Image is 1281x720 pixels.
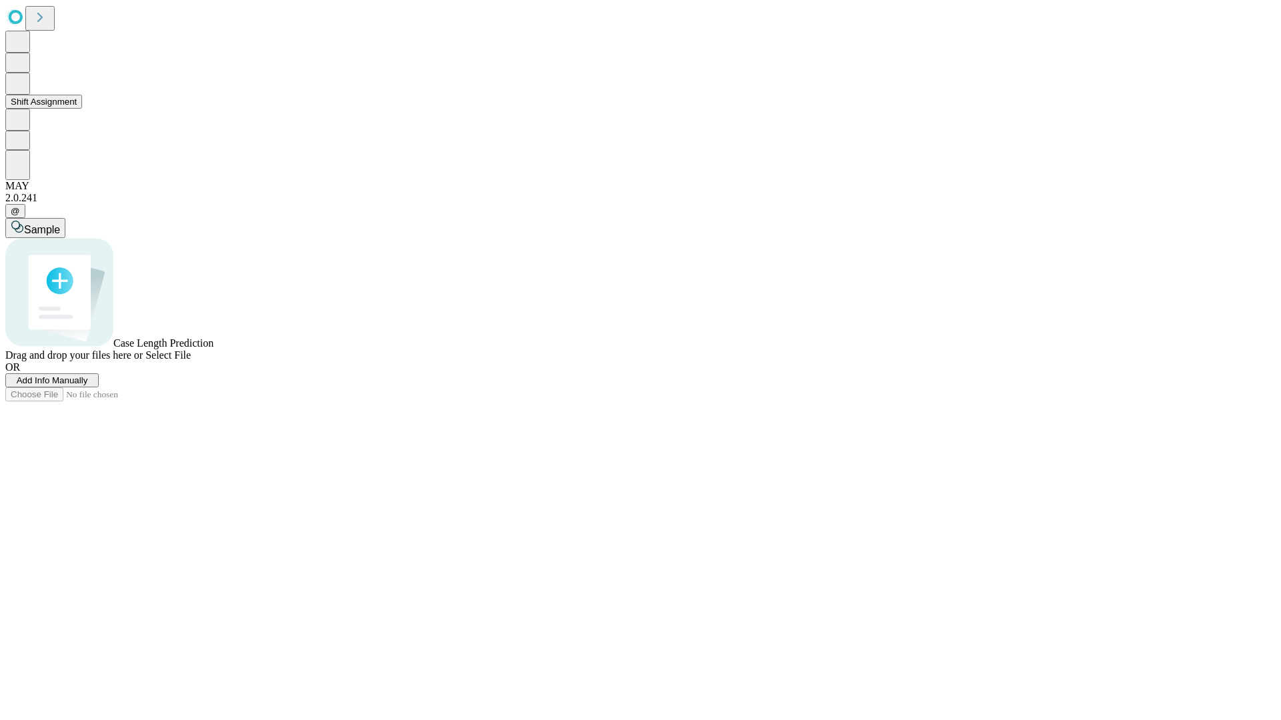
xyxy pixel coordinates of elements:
[5,349,143,361] span: Drag and drop your files here or
[17,375,88,385] span: Add Info Manually
[5,192,1276,204] div: 2.0.241
[5,204,25,218] button: @
[11,206,20,216] span: @
[145,349,191,361] span: Select File
[5,373,99,387] button: Add Info Manually
[5,361,20,373] span: OR
[113,337,213,349] span: Case Length Prediction
[5,180,1276,192] div: MAY
[5,218,65,238] button: Sample
[5,95,82,109] button: Shift Assignment
[24,224,60,235] span: Sample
